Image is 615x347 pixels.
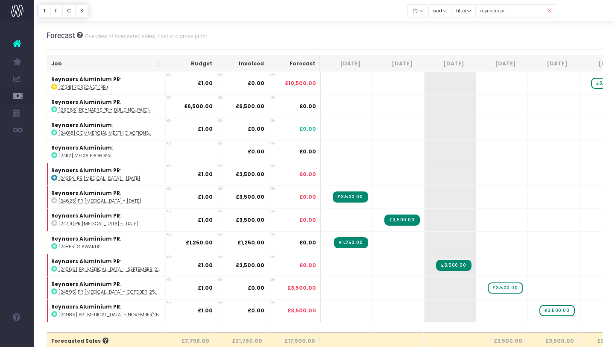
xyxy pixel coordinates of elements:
td: : [47,118,166,140]
button: sort [428,4,452,18]
strong: Reynaers Aluminium PR [51,189,120,197]
span: Forecast [47,31,75,40]
abbr: [24866] PR Retainer - September '25 [59,266,160,273]
th: Invoiced [217,56,268,72]
abbr: [24895] PR Retainer - October '25 [59,289,157,295]
strong: £3,500.00 [236,216,264,223]
button: filter [451,4,476,18]
th: Forecast [268,56,320,72]
button: C [62,4,76,18]
span: £10,500.00 [285,79,316,87]
button: F [50,4,63,18]
strong: £3,500.00 [236,171,264,178]
strong: Reynaers Aluminium PR [51,76,120,83]
span: Streamtime Invoice: ST6982 – [24855] G Awards [334,237,368,248]
td: : [47,185,166,208]
th: Jul 25: activate to sort column ascending [320,56,372,72]
strong: Reynaers Aluminium PR [51,258,120,265]
span: £0.00 [299,216,316,224]
strong: Reynaers Aluminium PR [51,98,120,106]
strong: £3,500.00 [236,262,264,269]
strong: £1.00 [198,193,213,200]
strong: £1,250.00 [186,239,213,246]
strong: £1.00 [198,284,213,291]
strong: £1,250.00 [237,239,264,246]
abbr: [24989] PR Retainer - November'25 [59,312,161,318]
span: £3,500.00 [287,307,316,315]
span: £0.00 [299,125,316,133]
th: Job: activate to sort column ascending [47,56,165,72]
span: Streamtime Invoice: ST6945 – [24625] PR Retainer - July '25 [333,191,368,203]
span: £0.00 [299,171,316,178]
span: £0.00 [299,239,316,247]
td: : [47,94,166,117]
strong: £0.00 [248,125,264,132]
strong: £0.00 [248,79,264,87]
abbr: [24714] PR Retainer - August '25 [59,221,138,227]
abbr: [24254] PR Retainer - April '25 [59,175,140,182]
span: £0.00 [299,103,316,110]
strong: Reynaers Aluminium PR [51,303,120,310]
span: £0.00 [299,148,316,156]
strong: Reynaers Aluminium PR [51,235,120,242]
abbr: [21341] Forecast (PR) [59,84,108,91]
abbr: [24625] PR Retainer - July '25 [59,198,141,204]
td: : [47,163,166,185]
span: wayahead Sales Forecast Item [488,282,523,294]
strong: £1.00 [198,262,213,269]
span: Streamtime Invoice: ST6974 – [24714] PR Retainer - August '25 [384,215,419,226]
button: T [38,4,51,18]
strong: £1.00 [198,125,213,132]
strong: Reynaers Aluminium [51,144,112,151]
td: : [47,254,166,276]
span: £3,500.00 [287,284,316,292]
strong: £0.00 [248,148,264,155]
td: : [47,276,166,299]
strong: Reynaers Aluminium PR [51,280,120,288]
span: Streamtime Invoice: ST7057 – [24866] PR Retainer - September '25 [436,260,471,271]
strong: £1.00 [198,307,213,314]
th: Nov 25: activate to sort column ascending [527,56,579,72]
input: Search... [475,4,557,18]
span: £0.00 [299,193,316,201]
td: : [47,208,166,231]
strong: £6,500.00 [184,103,213,110]
th: Budget [165,56,217,72]
strong: £3,500.00 [236,193,264,200]
strong: £1.00 [198,216,213,223]
strong: Reynaers Aluminium [51,121,112,129]
th: Sep 25: activate to sort column ascending [424,56,475,72]
span: Forecasted Sales [51,337,108,345]
td: : [47,231,166,254]
button: S [75,4,88,18]
td: : [47,140,166,163]
abbr: [24018] Commercial Meeting Actions [59,130,151,136]
small: Overview of forecasted sales, cost and gross profit [83,31,207,40]
strong: £1.00 [198,79,213,87]
strong: Reynaers Aluminium PR [51,212,120,219]
strong: £6,500.00 [236,103,264,110]
span: wayahead Sales Forecast Item [539,305,574,316]
td: : [47,299,166,322]
abbr: [23963] Reynaers PR - Building Safety Act/ building for the future campaign [59,107,151,113]
abbr: [24855] G Awards [59,244,100,250]
strong: £0.00 [248,307,264,314]
strong: £1.00 [198,171,213,178]
abbr: [24112] Media Proposal [59,153,112,159]
td: : [47,72,166,94]
div: Vertical button group [38,4,88,18]
span: £0.00 [299,262,316,269]
img: images/default_profile_image.png [11,330,23,343]
strong: £0.00 [248,284,264,291]
th: Oct 25: activate to sort column ascending [475,56,527,72]
strong: Reynaers Aluminium PR [51,167,120,174]
th: Aug 25: activate to sort column ascending [372,56,424,72]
